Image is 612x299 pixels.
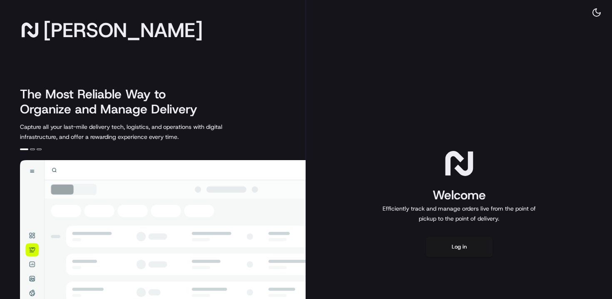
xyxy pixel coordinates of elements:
[20,87,206,117] h2: The Most Reliable Way to Organize and Manage Delivery
[43,22,203,38] span: [PERSON_NAME]
[379,187,539,204] h1: Welcome
[20,122,260,142] p: Capture all your last-mile delivery tech, logistics, and operations with digital infrastructure, ...
[379,204,539,224] p: Efficiently track and manage orders live from the point of pickup to the point of delivery.
[426,237,493,257] button: Log in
